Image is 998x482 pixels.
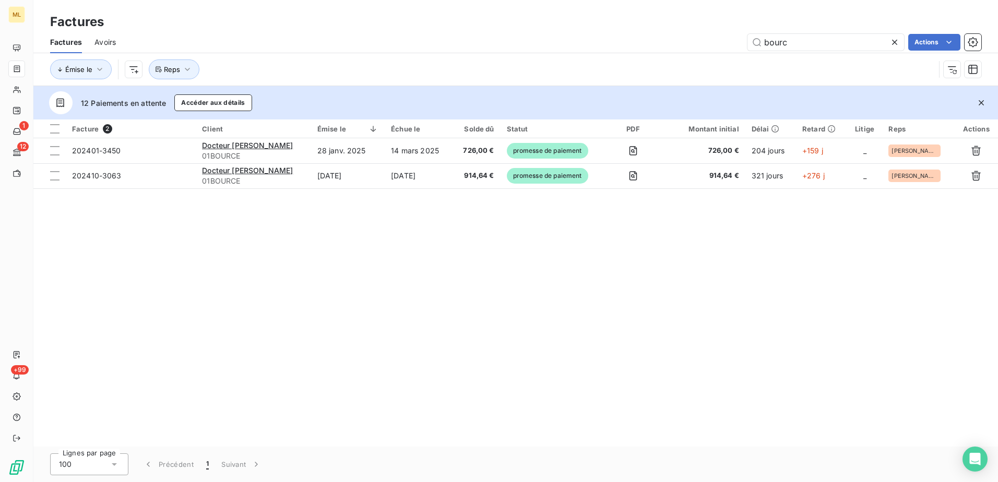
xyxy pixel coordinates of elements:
[215,453,268,475] button: Suivant
[668,146,739,156] span: 726,00 €
[507,143,588,159] span: promesse de paiement
[853,125,876,133] div: Litige
[507,168,588,184] span: promesse de paiement
[908,34,960,51] button: Actions
[200,453,215,475] button: 1
[507,125,599,133] div: Statut
[311,163,385,188] td: [DATE]
[668,125,739,133] div: Montant initial
[747,34,904,51] input: Rechercher
[202,151,304,161] span: 01BOURCE
[611,125,655,133] div: PDF
[385,138,452,163] td: 14 mars 2025
[391,125,446,133] div: Échue le
[8,459,25,476] img: Logo LeanPay
[311,138,385,163] td: 28 janv. 2025
[17,142,29,151] span: 12
[8,144,25,161] a: 12
[137,453,200,475] button: Précédent
[72,146,121,155] span: 202401-3450
[8,123,25,140] a: 1
[149,59,199,79] button: Reps
[963,447,988,472] div: Open Intercom Messenger
[202,176,304,186] span: 01BOURCE
[752,125,790,133] div: Délai
[863,171,866,180] span: _
[202,166,293,175] span: Docteur [PERSON_NAME]
[59,459,72,469] span: 100
[94,37,116,47] span: Avoirs
[802,171,825,180] span: +276 j
[745,163,796,188] td: 321 jours
[72,125,99,133] span: Facture
[174,94,252,111] button: Accéder aux détails
[50,59,112,79] button: Émise le
[50,37,82,47] span: Factures
[888,125,948,133] div: Reps
[458,125,494,133] div: Solde dû
[317,125,379,133] div: Émise le
[668,171,739,181] span: 914,64 €
[892,173,937,179] span: [PERSON_NAME]
[202,141,293,150] span: Docteur [PERSON_NAME]
[19,121,29,130] span: 1
[164,65,180,74] span: Reps
[802,125,841,133] div: Retard
[802,146,823,155] span: +159 j
[65,65,92,74] span: Émise le
[202,125,304,133] div: Client
[385,163,452,188] td: [DATE]
[960,125,992,133] div: Actions
[458,171,494,181] span: 914,64 €
[11,365,29,375] span: +99
[72,171,122,180] span: 202410-3063
[103,124,112,134] span: 2
[206,459,209,469] span: 1
[458,146,494,156] span: 726,00 €
[892,148,937,154] span: [PERSON_NAME]
[50,13,104,31] h3: Factures
[81,98,166,109] span: 12 Paiements en attente
[745,138,796,163] td: 204 jours
[863,146,866,155] span: _
[8,6,25,23] div: ML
